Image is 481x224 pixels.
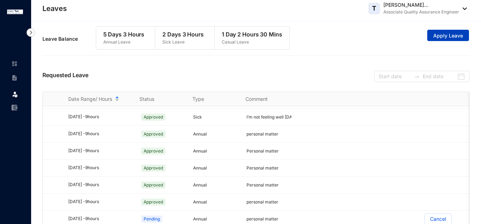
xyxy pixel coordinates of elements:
[131,92,184,106] th: Status
[141,114,166,121] span: Approved
[42,35,96,42] p: Leave Balance
[141,216,162,223] span: Pending
[11,104,18,111] img: expense-unselected.2edcf0507c847f3e9e96.svg
[247,165,279,171] span: Personal matter
[7,10,23,14] img: logo
[247,216,278,222] span: personal matter
[162,39,204,46] p: Sick Leave
[247,114,299,120] span: I’m not feeling well [DATE]
[414,74,420,79] span: swap-right
[68,114,131,120] div: [DATE] - 9 hours
[68,182,131,188] div: [DATE] - 9 hours
[222,39,282,46] p: Casual Leave
[237,92,290,106] th: Comment
[11,91,18,98] img: leave.99b8a76c7fa76a53782d.svg
[193,182,238,189] p: Annual
[162,30,204,39] p: 2 Days 3 Hours
[459,7,467,10] img: dropdown-black.8e83cc76930a90b1a4fdb6d089b7bf3a.svg
[68,148,131,154] div: [DATE] - 9 hours
[68,131,131,137] div: [DATE] - 9 hours
[247,182,279,188] span: Personal matter
[378,73,411,80] input: Start date
[6,57,23,71] li: Home
[11,75,18,81] img: contract-unselected.99e2b2107c0a7dd48938.svg
[27,28,35,37] img: nav-icon-right.af6afadce00d159da59955279c43614e.svg
[68,216,131,222] div: [DATE] - 9 hours
[247,148,279,154] span: Personal matter
[193,131,238,138] p: Annual
[68,165,131,171] div: [DATE] - 9 hours
[193,216,238,223] p: Annual
[141,182,166,189] span: Approved
[68,96,112,103] span: Date Range/ Hours
[433,32,463,39] span: Apply Leave
[193,148,238,155] p: Annual
[193,165,238,172] p: Annual
[247,199,278,205] span: personal matter
[372,5,376,12] span: T
[141,199,166,206] span: Approved
[6,100,23,115] li: Expenses
[141,165,166,172] span: Approved
[42,4,67,13] p: Leaves
[193,199,238,206] p: Annual
[414,74,420,79] span: to
[68,199,131,205] div: [DATE] - 9 hours
[383,1,459,8] p: [PERSON_NAME]...
[6,71,23,85] li: Contracts
[11,61,18,67] img: home-unselected.a29eae3204392db15eaf.svg
[423,73,456,80] input: End date
[383,8,459,16] p: Associate Quality Assurance Engineer
[427,30,469,41] button: Apply Leave
[184,92,237,106] th: Type
[141,131,166,138] span: Approved
[42,71,88,82] p: Requested Leave
[103,30,145,39] p: 5 Days 3 Hours
[193,114,238,121] p: Sick
[247,131,278,137] span: personal matter
[222,30,282,39] p: 1 Day 2 Hours 30 Mins
[103,39,145,46] p: Annual Leave
[141,148,166,155] span: Approved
